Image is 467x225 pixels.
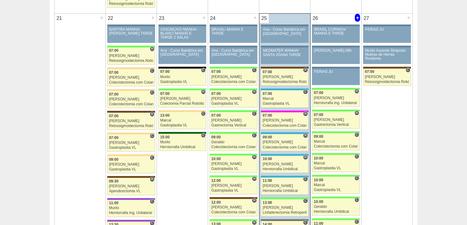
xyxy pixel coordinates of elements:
div: [PERSON_NAME] [109,76,154,80]
span: 07:00 [160,69,170,74]
span: Consultório [252,68,256,73]
div: Key: Pro Matre [261,111,308,112]
a: H 07:00 [PERSON_NAME] Colectomia Parcial Robótica [158,90,206,107]
a: C 09:00 Marcal Colecistectomia com Colangiografia VL [312,133,360,150]
div: Key: Aviso [312,46,360,47]
span: 09:00 [314,134,323,139]
div: Key: Aviso [363,46,411,47]
div: FERIAS JU [365,28,409,32]
a: H 12:00 [PERSON_NAME] Colecistectomia com Colangiografia VL [210,199,257,216]
span: Consultório [355,219,359,224]
a: C 13:00 Marcal Gastroplastia VL [158,112,206,129]
a: Ana - Curso Bariátrica em [GEOGRAPHIC_DATA] [158,47,206,64]
div: + [355,14,360,22]
div: Apendicectomia VL [109,189,154,193]
div: Ana - Curso Bariátrica em [GEOGRAPHIC_DATA] [212,49,255,57]
div: Key: Brasil [210,88,257,90]
div: [PERSON_NAME] [314,96,358,100]
a: C 07:00 [PERSON_NAME] Gastrectomia Vertical [210,112,257,129]
div: Key: Santa Joana [210,197,257,199]
a: C 09:00 [PERSON_NAME] Gastroplastia VL [107,156,155,173]
div: Marcal [314,183,358,187]
a: H 09:00 [PERSON_NAME] Colecistectomia com Colangiografia VL [261,134,308,151]
div: Key: Neomater [261,154,308,156]
div: Key: Brasil [261,197,308,199]
div: Gastrectomia Vertical [314,123,358,127]
div: [PERSON_NAME] [109,119,154,123]
a: C 11:00 Murilo Herniorrafia Ing. Unilateral VL [107,200,155,217]
div: Retossigmoidectomia Abdominal VL [109,59,154,63]
div: Key: Aviso [107,24,155,26]
div: Colecistectomia com Colangiografia VL [314,144,358,148]
span: 11:00 [109,201,119,205]
div: Key: Neomater [261,176,308,178]
span: 15:00 [160,135,170,139]
span: 10:00 [211,157,221,161]
div: Colecistectomia com Colangiografia VL [211,210,256,214]
div: NEOMATER MANHÃ/ SANTA JOANA TARDE [263,49,306,57]
a: BRASIL/ MANHÃ E TARDE [210,26,257,43]
a: FERIAS JU [363,26,411,43]
span: Consultório [303,198,308,203]
a: H 12:00 [PERSON_NAME] Gastroplastia VL [210,177,257,194]
span: Hospital [303,68,308,73]
div: Key: Aviso [158,24,206,26]
div: [PERSON_NAME] [365,75,409,79]
div: Colecistectomia com Colangiografia VL [109,102,154,106]
div: Geraldo [314,205,358,209]
span: Hospital [252,155,256,159]
div: 21 [55,14,64,23]
div: Key: São Bernardo [261,219,308,221]
div: + [304,14,309,22]
div: [PERSON_NAME] [263,162,307,166]
div: Key: Brasil [210,154,257,156]
span: Consultório [150,133,154,138]
div: Key: IFOR [107,198,155,200]
div: Key: Brasil [312,131,360,133]
div: Herniorrafia Umbilical [314,210,358,214]
div: [PERSON_NAME] 08h [314,49,358,53]
span: Consultório [355,176,359,181]
div: Key: Brasil [312,218,360,220]
span: 09:00 [263,135,272,139]
div: Key: Brasil [312,175,360,177]
div: Key: Bartira [107,67,155,69]
div: Key: Santa Joana [107,111,155,113]
div: Linfadenectomia Retroperitoneal [263,211,307,215]
div: Gastroplastia VL [211,189,256,193]
a: NEOMATER MANHÃ/ SANTA JOANA TARDE [261,47,308,64]
span: 07:00 [263,92,272,96]
span: Consultório [201,111,206,116]
div: BRASIL/ MANHÃ E TARDE [212,28,255,36]
div: FERIAS JU [314,70,358,74]
div: + [201,14,207,22]
a: C 10:00 Geraldo Herniorrafia Umbilical [312,198,360,216]
div: [PERSON_NAME] [263,75,307,79]
div: Key: Santa Maria [158,132,206,134]
div: 27 [362,14,371,23]
div: [PERSON_NAME] [211,75,256,79]
a: C 07:00 Marcal Gastroplastia VL [261,90,308,107]
div: 24 [208,14,218,23]
div: + [150,14,155,22]
div: Key: Bartira [107,154,155,156]
div: Gastroplastia VL [109,167,154,171]
div: [PERSON_NAME] [109,184,154,188]
span: 10:00 [314,156,323,160]
a: C 10:00 Marcal Gastroplastia VL [312,155,360,172]
div: [PERSON_NAME] [211,184,256,188]
div: [PERSON_NAME] [263,118,307,122]
span: Consultório [355,154,359,159]
div: Herniorrafia Umbilical [263,189,307,193]
div: [PERSON_NAME] [211,162,256,166]
div: [PERSON_NAME] [314,118,358,122]
div: [PERSON_NAME] [109,141,154,145]
div: Colecistectomia com Colangiografia VL [211,80,256,84]
span: 07:00 [211,113,221,118]
span: 07:00 [211,92,221,96]
span: Consultório [252,133,256,138]
div: 22 [106,14,115,23]
div: Marcal [263,97,307,101]
span: 13:00 [263,201,272,205]
div: Key: Blanc [158,67,206,69]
